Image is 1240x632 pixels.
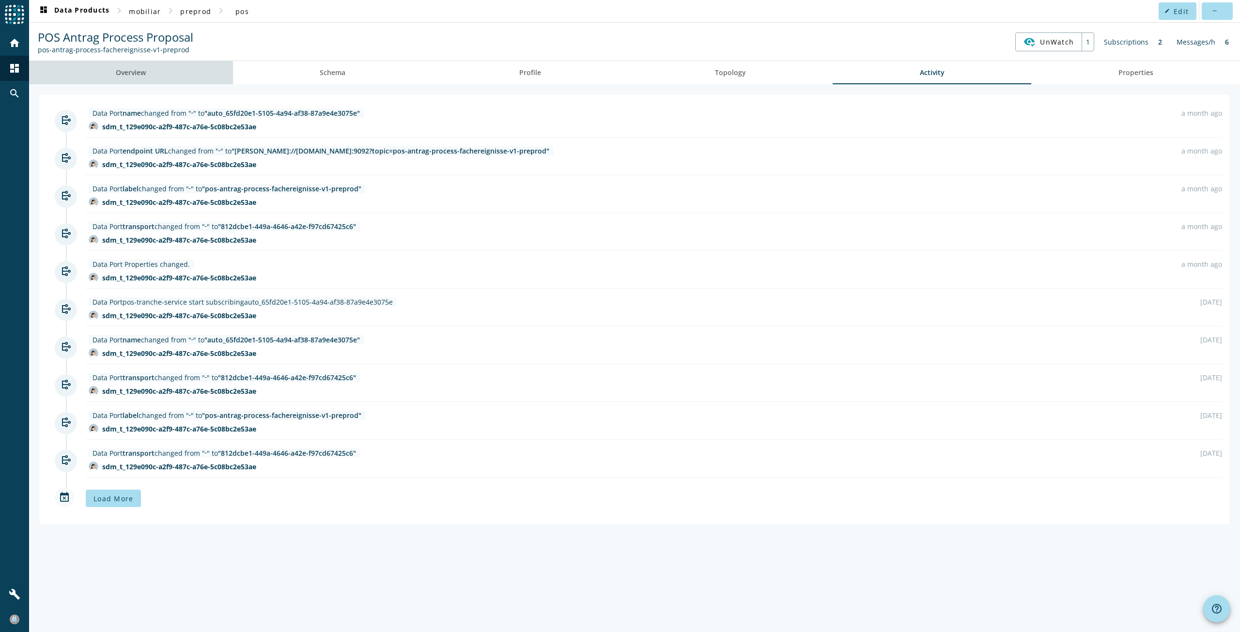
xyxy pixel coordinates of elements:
img: avatar [89,424,98,433]
mat-icon: build [9,588,20,600]
mat-icon: help_outline [1211,603,1223,615]
div: Data Port changed from " " to [93,108,360,118]
div: sdm_t_129e090c-a2f9-487c-a76e-5c08bc2e53ae [102,235,256,245]
span: pos [235,7,249,16]
div: Data Port changed from " " to [93,184,361,193]
img: avatar [89,348,98,358]
mat-icon: chevron_right [165,5,176,16]
span: Load More [93,494,133,503]
span: "[PERSON_NAME]://[DOMAIN_NAME]:9092?topic=pos-antrag-process-fachereignisse-v1-preprod" [232,146,549,155]
img: spoud-logo.svg [5,5,24,24]
mat-icon: search [9,88,20,99]
img: avatar [89,462,98,471]
mat-icon: more_horiz [1211,8,1217,14]
span: Overview [116,69,146,76]
div: a month ago [1181,184,1222,193]
div: [DATE] [1200,448,1222,458]
span: endpoint URL [123,146,168,155]
span: POS Antrag Process Proposal [38,29,193,45]
div: [DATE] [1200,411,1222,420]
button: preprod [176,2,215,20]
div: 1 [1082,33,1094,51]
div: sdm_t_129e090c-a2f9-487c-a76e-5c08bc2e53ae [102,462,256,471]
span: "812dcbe1-449a-4646-a42e-f97cd67425c6" [218,448,356,458]
div: sdm_t_129e090c-a2f9-487c-a76e-5c08bc2e53ae [102,386,256,396]
span: "812dcbe1-449a-4646-a42e-f97cd67425c6" [218,222,356,231]
div: sdm_t_129e090c-a2f9-487c-a76e-5c08bc2e53ae [102,160,256,169]
div: 6 [1220,32,1234,51]
div: Data Port changed from " " to [93,373,356,382]
span: transport [123,448,155,458]
span: UnWatch [1040,33,1074,50]
span: "812dcbe1-449a-4646-a42e-f97cd67425c6" [218,373,356,382]
span: name [123,335,141,344]
button: Edit [1159,2,1196,20]
mat-icon: home [9,37,20,49]
span: transport [123,222,155,231]
span: pos-tranche-service start subscribing [123,297,244,307]
img: b28d7089fc7f568b7cf4f15cd2d7c539 [10,615,19,624]
span: Activity [920,69,945,76]
div: [DATE] [1200,297,1222,307]
img: avatar [89,122,98,131]
div: Data Port changed from " " to [93,448,356,458]
div: [DATE] [1200,335,1222,344]
div: sdm_t_129e090c-a2f9-487c-a76e-5c08bc2e53ae [102,424,256,433]
img: avatar [89,197,98,207]
span: label [123,184,139,193]
span: label [123,411,139,420]
div: Messages/h [1172,32,1220,51]
button: pos [227,2,258,20]
div: Data Port changed from " " to [93,411,361,420]
div: Data Port changed from " " to [93,146,549,155]
span: Schema [320,69,345,76]
span: "auto_65fd20e1-5105-4a94-af38-87a9e4e3075e" [204,335,360,344]
div: Kafka Topic: pos-antrag-process-fachereignisse-v1-preprod [38,45,193,54]
span: "auto_65fd20e1-5105-4a94-af38-87a9e4e3075e" [204,108,360,118]
span: transport [123,373,155,382]
div: sdm_t_129e090c-a2f9-487c-a76e-5c08bc2e53ae [102,311,256,320]
img: avatar [89,310,98,320]
mat-icon: chevron_right [113,5,125,16]
div: a month ago [1181,146,1222,155]
mat-icon: dashboard [9,62,20,74]
div: sdm_t_129e090c-a2f9-487c-a76e-5c08bc2e53ae [102,349,256,358]
mat-icon: dashboard [38,5,49,17]
div: Data Port changed from " " to [93,222,356,231]
span: Data Products [38,5,109,17]
span: Properties [1118,69,1153,76]
span: name [123,108,141,118]
button: Data Products [34,2,113,20]
div: sdm_t_129e090c-a2f9-487c-a76e-5c08bc2e53ae [102,198,256,207]
button: mobiliar [125,2,165,20]
img: avatar [89,159,98,169]
img: avatar [89,386,98,396]
span: mobiliar [129,7,161,16]
mat-icon: chevron_right [215,5,227,16]
mat-icon: event_busy [55,488,74,507]
div: a month ago [1181,222,1222,231]
div: Subscriptions [1099,32,1153,51]
img: avatar [89,235,98,245]
span: preprod [180,7,211,16]
div: Data Port auto_65fd20e1-5105-4a94-af38-87a9e4e3075e [93,297,393,307]
div: [DATE] [1200,373,1222,382]
button: Load More [86,490,141,507]
div: a month ago [1181,108,1222,118]
div: sdm_t_129e090c-a2f9-487c-a76e-5c08bc2e53ae [102,273,256,282]
span: "pos-antrag-process-fachereignisse-v1-preprod" [202,411,361,420]
img: avatar [89,273,98,282]
span: Topology [715,69,746,76]
div: sdm_t_129e090c-a2f9-487c-a76e-5c08bc2e53ae [102,122,256,131]
span: Profile [519,69,541,76]
mat-icon: edit [1164,8,1170,14]
div: 2 [1153,32,1167,51]
button: UnWatch [1016,33,1082,50]
div: Data Port changed from " " to [93,335,360,344]
span: "pos-antrag-process-fachereignisse-v1-preprod" [202,184,361,193]
span: Edit [1174,7,1189,16]
div: a month ago [1181,260,1222,269]
div: Data Port Properties changed. [93,260,190,269]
